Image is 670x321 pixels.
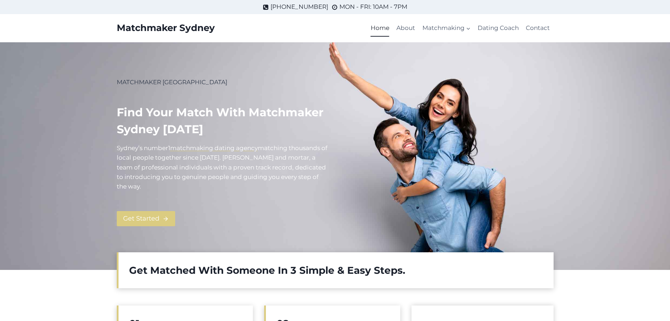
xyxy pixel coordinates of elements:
[339,2,407,12] span: MON - FRI: 10AM - 7PM
[117,211,175,226] a: Get Started
[474,20,522,37] a: Dating Coach
[270,2,328,12] span: [PHONE_NUMBER]
[393,20,419,37] a: About
[168,144,170,152] mark: 1
[117,78,330,87] p: MATCHMAKER [GEOGRAPHIC_DATA]
[367,20,393,37] a: Home
[419,20,474,37] a: Matchmaking
[117,23,215,33] a: Matchmaker Sydney
[123,214,159,224] span: Get Started
[367,20,554,37] nav: Primary
[129,263,543,278] h2: Get Matched With Someone In 3 Simple & Easy Steps.​
[422,23,471,33] span: Matchmaking
[117,104,330,138] h1: Find your match with Matchmaker Sydney [DATE]
[258,144,264,152] mark: m
[170,144,258,152] a: matchmaking dating agency
[522,20,553,37] a: Contact
[263,2,328,12] a: [PHONE_NUMBER]
[117,143,330,191] p: Sydney’s number atching thousands of local people together since [DATE]. [PERSON_NAME] and mortar...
